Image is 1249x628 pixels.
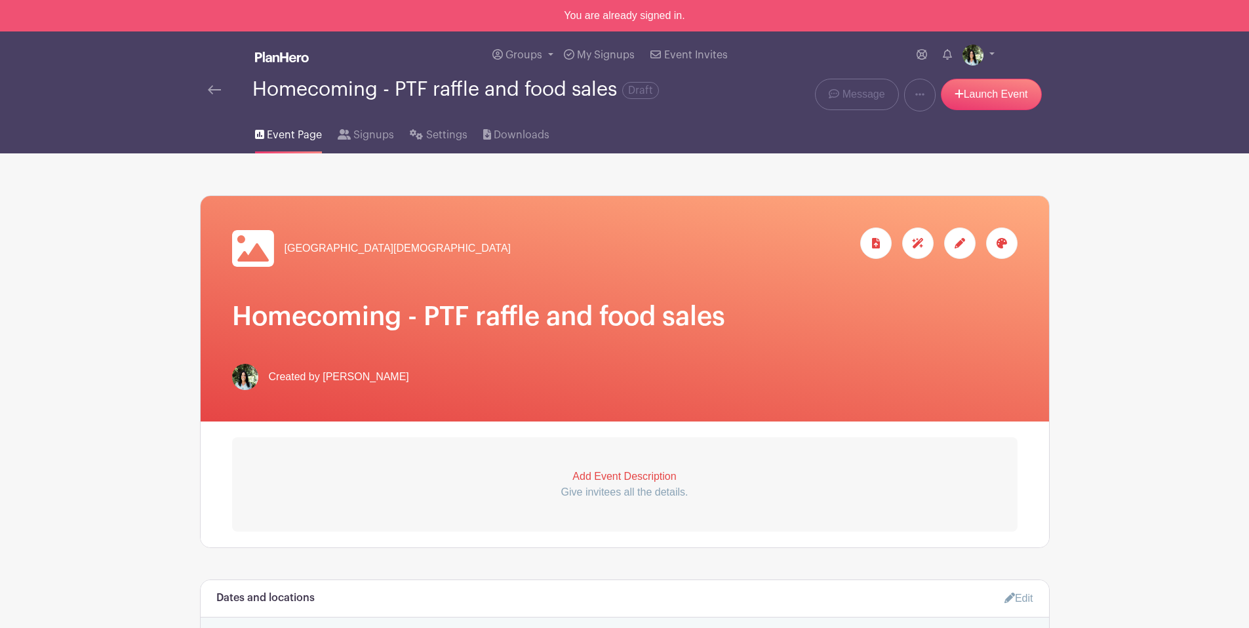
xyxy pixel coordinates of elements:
h6: Dates and locations [216,592,315,604]
span: Draft [622,82,659,99]
span: [GEOGRAPHIC_DATA][DEMOGRAPHIC_DATA] [285,241,511,256]
a: Downloads [483,111,549,153]
span: Event Page [267,127,322,143]
span: Event Invites [664,50,728,60]
a: [GEOGRAPHIC_DATA][DEMOGRAPHIC_DATA] [232,227,511,269]
img: back-arrow-29a5d9b10d5bd6ae65dc969a981735edf675c4d7a1fe02e03b50dbd4ba3cdb55.svg [208,85,221,94]
span: Message [843,87,885,102]
div: Homecoming - PTF raffle and food sales [252,79,659,100]
p: Give invitees all the details. [232,484,1018,500]
a: Event Invites [645,31,732,79]
span: Settings [426,127,467,143]
a: Launch Event [941,79,1042,110]
span: Groups [506,50,542,60]
p: Add Event Description [232,469,1018,484]
span: My Signups [577,50,635,60]
a: Signups [338,111,394,153]
img: ICS%20Faculty%20Staff%20Headshots%202024-2025-42.jpg [232,364,258,390]
img: ICS%20Faculty%20Staff%20Headshots%202024-2025-42.jpg [962,45,983,66]
a: Edit [1004,587,1033,609]
span: Signups [353,127,394,143]
a: Event Page [255,111,322,153]
a: Settings [410,111,467,153]
span: Downloads [494,127,549,143]
a: Groups [487,31,559,79]
a: My Signups [559,31,640,79]
span: Created by [PERSON_NAME] [269,369,409,385]
a: Message [815,79,898,110]
h1: Homecoming - PTF raffle and food sales [232,301,1018,332]
a: Add Event Description Give invitees all the details. [232,437,1018,532]
img: logo_white-6c42ec7e38ccf1d336a20a19083b03d10ae64f83f12c07503d8b9e83406b4c7d.svg [255,52,309,62]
